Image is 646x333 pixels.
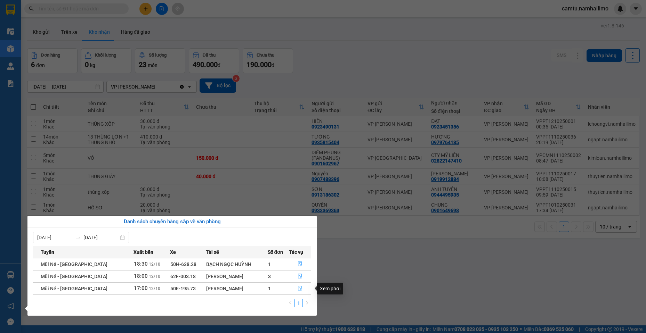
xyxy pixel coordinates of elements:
[289,271,311,282] button: file-done
[286,299,294,307] button: left
[289,248,303,256] span: Tác vụ
[134,248,153,256] span: Xuất bến
[3,38,48,60] li: VP VP [PERSON_NAME] Lão
[268,261,271,267] span: 1
[41,274,107,279] span: Mũi Né - [GEOGRAPHIC_DATA]
[206,285,267,292] div: [PERSON_NAME]
[170,261,196,267] span: 50H-638.28
[289,283,311,294] button: file-done
[3,3,101,30] li: Nam Hải Limousine
[268,248,283,256] span: Số đơn
[75,235,81,240] span: to
[317,283,343,294] div: Xem phơi
[268,286,271,291] span: 1
[289,259,311,270] button: file-done
[303,299,311,307] button: right
[170,274,196,279] span: 62F-003.18
[298,274,302,279] span: file-done
[294,299,303,307] li: 1
[288,301,292,305] span: left
[206,260,267,268] div: BẠCH NGỌC HUỲNH
[149,286,160,291] span: 12/10
[298,261,302,267] span: file-done
[303,299,311,307] li: Next Page
[295,299,302,307] a: 1
[170,286,196,291] span: 50E-195.73
[37,234,72,241] input: Từ ngày
[206,248,219,256] span: Tài xế
[170,248,176,256] span: Xe
[41,248,54,256] span: Tuyến
[41,261,107,267] span: Mũi Né - [GEOGRAPHIC_DATA]
[3,3,28,28] img: logo.jpg
[268,274,271,279] span: 3
[48,38,92,53] li: VP VP [PERSON_NAME]
[83,234,119,241] input: Đến ngày
[286,299,294,307] li: Previous Page
[305,301,309,305] span: right
[149,274,160,279] span: 12/10
[206,273,267,280] div: [PERSON_NAME]
[33,218,311,226] div: Danh sách chuyến hàng sắp về văn phòng
[134,285,148,291] span: 17:00
[41,286,107,291] span: Mũi Né - [GEOGRAPHIC_DATA]
[134,273,148,279] span: 18:00
[134,261,148,267] span: 18:30
[75,235,81,240] span: swap-right
[298,286,302,291] span: file-done
[149,262,160,267] span: 12/10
